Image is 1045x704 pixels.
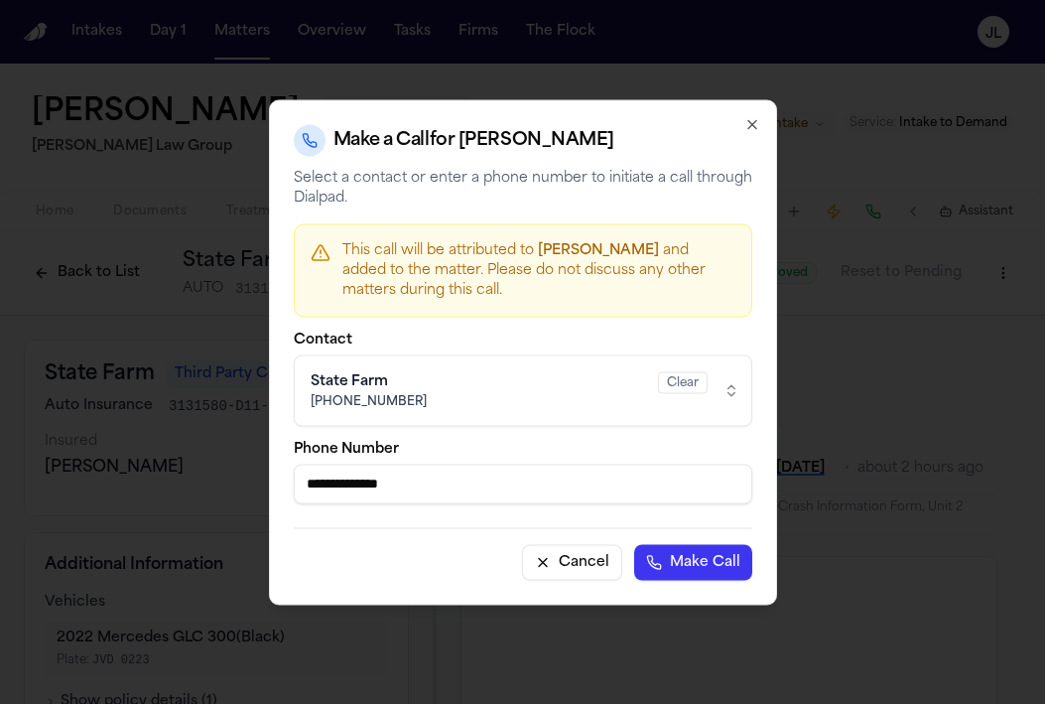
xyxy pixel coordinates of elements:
span: [PERSON_NAME] [538,242,659,257]
div: Clear [658,371,708,393]
button: Cancel [522,544,622,580]
button: Make Call [634,544,752,580]
p: Select a contact or enter a phone number to initiate a call through Dialpad. [294,168,752,208]
label: Phone Number [294,442,752,456]
p: This call will be attributed to and added to the matter. Please do not discuss any other matters ... [342,240,735,300]
div: State Farm [311,371,646,391]
span: [PHONE_NUMBER] [311,393,646,409]
h2: Make a Call for [PERSON_NAME] [333,126,614,154]
label: Contact [294,333,752,347]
